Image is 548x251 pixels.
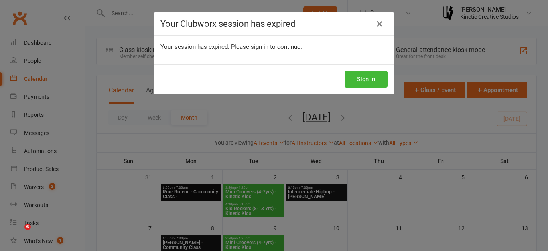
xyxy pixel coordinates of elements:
[8,224,27,243] iframe: Intercom live chat
[373,18,386,30] a: Close
[24,224,31,230] span: 6
[160,19,388,29] h4: Your Clubworx session has expired
[345,71,388,88] button: Sign In
[160,43,302,50] span: Your session has expired. Please sign in to continue.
